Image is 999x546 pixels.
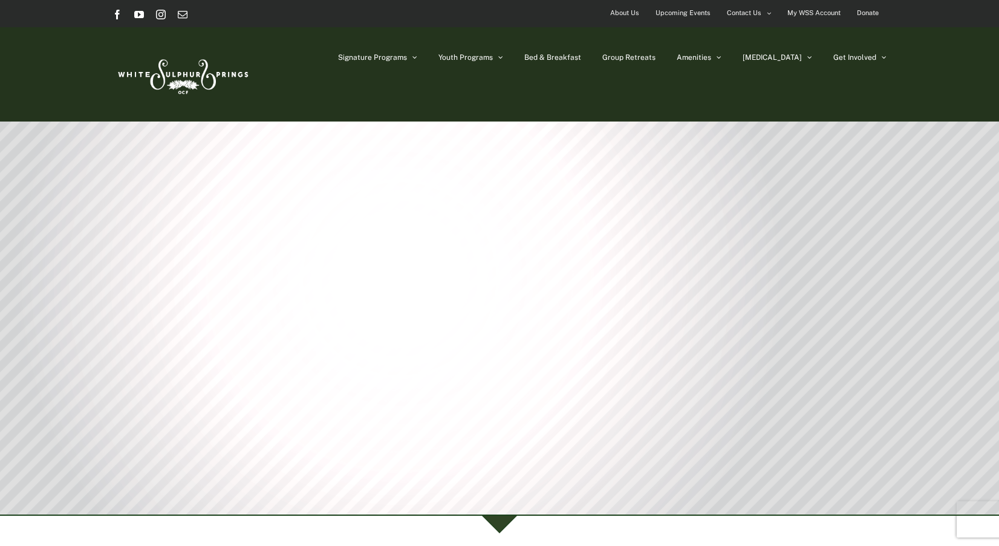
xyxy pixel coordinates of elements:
[677,27,721,88] a: Amenities
[857,4,879,22] span: Donate
[677,54,711,61] span: Amenities
[112,46,252,103] img: White Sulphur Springs Logo
[338,54,407,61] span: Signature Programs
[524,27,581,88] a: Bed & Breakfast
[178,10,187,19] a: Email
[610,4,639,22] span: About Us
[338,27,887,88] nav: Main Menu
[602,54,656,61] span: Group Retreats
[338,27,417,88] a: Signature Programs
[656,4,711,22] span: Upcoming Events
[438,27,503,88] a: Youth Programs
[438,54,493,61] span: Youth Programs
[833,27,887,88] a: Get Involved
[787,4,841,22] span: My WSS Account
[134,10,144,19] a: YouTube
[602,27,656,88] a: Group Retreats
[743,27,812,88] a: [MEDICAL_DATA]
[156,10,166,19] a: Instagram
[727,4,761,22] span: Contact Us
[112,10,122,19] a: Facebook
[524,54,581,61] span: Bed & Breakfast
[833,54,876,61] span: Get Involved
[743,54,802,61] span: [MEDICAL_DATA]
